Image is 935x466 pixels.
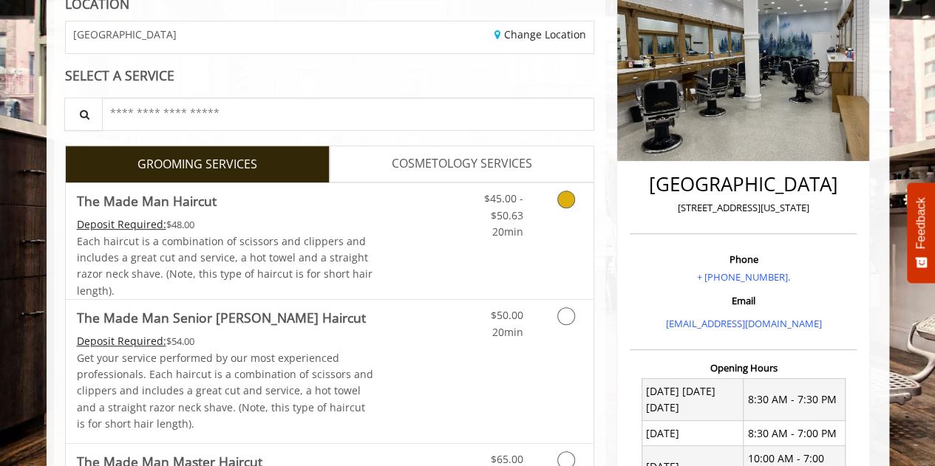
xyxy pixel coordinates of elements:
span: [GEOGRAPHIC_DATA] [73,29,177,40]
b: The Made Man Senior [PERSON_NAME] Haircut [77,307,366,328]
a: [EMAIL_ADDRESS][DOMAIN_NAME] [665,317,821,330]
span: COSMETOLOGY SERVICES [392,154,532,174]
h3: Phone [633,254,853,264]
p: Get your service performed by our most experienced professionals. Each haircut is a combination o... [77,350,374,433]
button: Service Search [64,97,103,131]
span: This service needs some Advance to be paid before we block your appointment [77,217,166,231]
div: $48.00 [77,216,374,233]
a: + [PHONE_NUMBER]. [697,270,790,284]
td: 8:30 AM - 7:00 PM [744,421,846,446]
b: The Made Man Haircut [77,191,217,211]
a: Change Location [494,27,586,41]
p: [STREET_ADDRESS][US_STATE] [633,200,853,216]
div: $54.00 [77,333,374,349]
td: [DATE] [DATE] [DATE] [642,379,744,421]
span: GROOMING SERVICES [137,155,257,174]
span: Feedback [914,197,928,249]
span: $45.00 - $50.63 [483,191,523,222]
div: SELECT A SERVICE [65,69,595,83]
span: Each haircut is a combination of scissors and clippers and includes a great cut and service, a ho... [77,234,373,298]
span: $65.00 [490,452,523,466]
span: $50.00 [490,308,523,322]
td: 8:30 AM - 7:30 PM [744,379,846,421]
td: [DATE] [642,421,744,446]
span: This service needs some Advance to be paid before we block your appointment [77,334,166,348]
h3: Opening Hours [630,363,857,373]
h2: [GEOGRAPHIC_DATA] [633,174,853,195]
button: Feedback - Show survey [907,182,935,283]
h3: Email [633,295,853,306]
span: 20min [492,325,523,339]
span: 20min [492,225,523,239]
